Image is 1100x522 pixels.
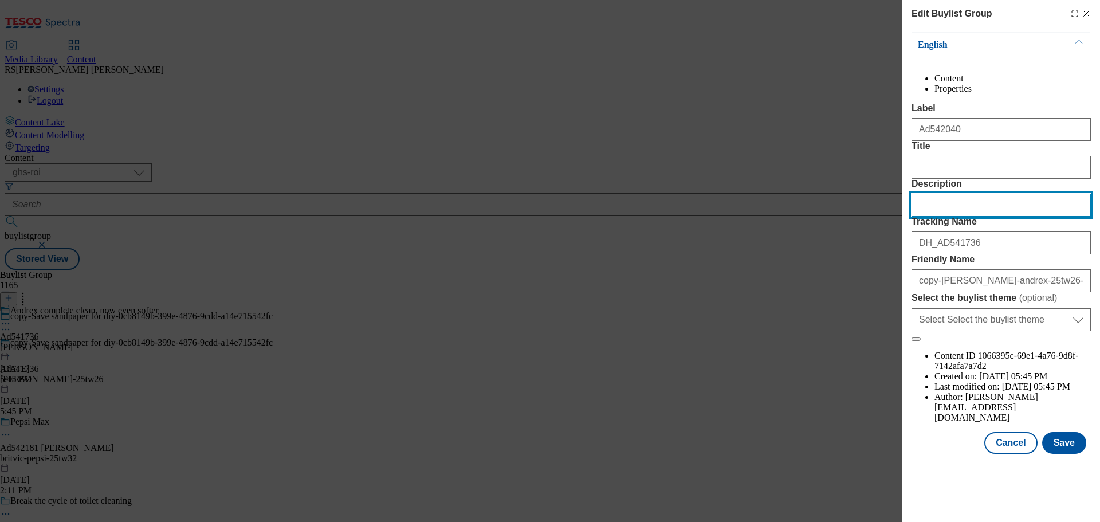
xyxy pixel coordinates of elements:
label: Friendly Name [912,254,1091,265]
li: Content ID [934,351,1091,371]
span: [DATE] 05:45 PM [979,371,1047,381]
h4: Edit Buylist Group [912,7,992,21]
span: [PERSON_NAME][EMAIL_ADDRESS][DOMAIN_NAME] [934,392,1038,422]
label: Description [912,179,1091,189]
label: Title [912,141,1091,151]
button: Save [1042,432,1086,454]
span: ( optional ) [1019,293,1058,303]
label: Select the buylist theme [912,292,1091,304]
input: Enter Tracking Name [912,231,1091,254]
label: Tracking Name [912,217,1091,227]
li: Properties [934,84,1091,94]
input: Enter Title [912,156,1091,179]
button: Cancel [984,432,1037,454]
label: Label [912,103,1091,113]
p: English [918,39,1038,50]
li: Author: [934,392,1091,423]
span: [DATE] 05:45 PM [1002,382,1070,391]
span: 1066395c-69e1-4a76-9d8f-7142afa7a7d2 [934,351,1079,371]
li: Created on: [934,371,1091,382]
li: Content [934,73,1091,84]
input: Enter Friendly Name [912,269,1091,292]
input: Enter Description [912,194,1091,217]
input: Enter Label [912,118,1091,141]
li: Last modified on: [934,382,1091,392]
